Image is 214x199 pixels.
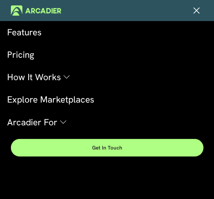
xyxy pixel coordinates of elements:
a: Get in touch [11,139,203,157]
a: Pricing [7,46,207,63]
a: Explore Marketplaces [7,91,207,108]
a: Arcadier For [7,114,207,131]
img: Arcadier [11,5,61,16]
a: How It Works [7,69,207,86]
a: Features [7,24,207,41]
iframe: Chat Widget [180,166,214,199]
